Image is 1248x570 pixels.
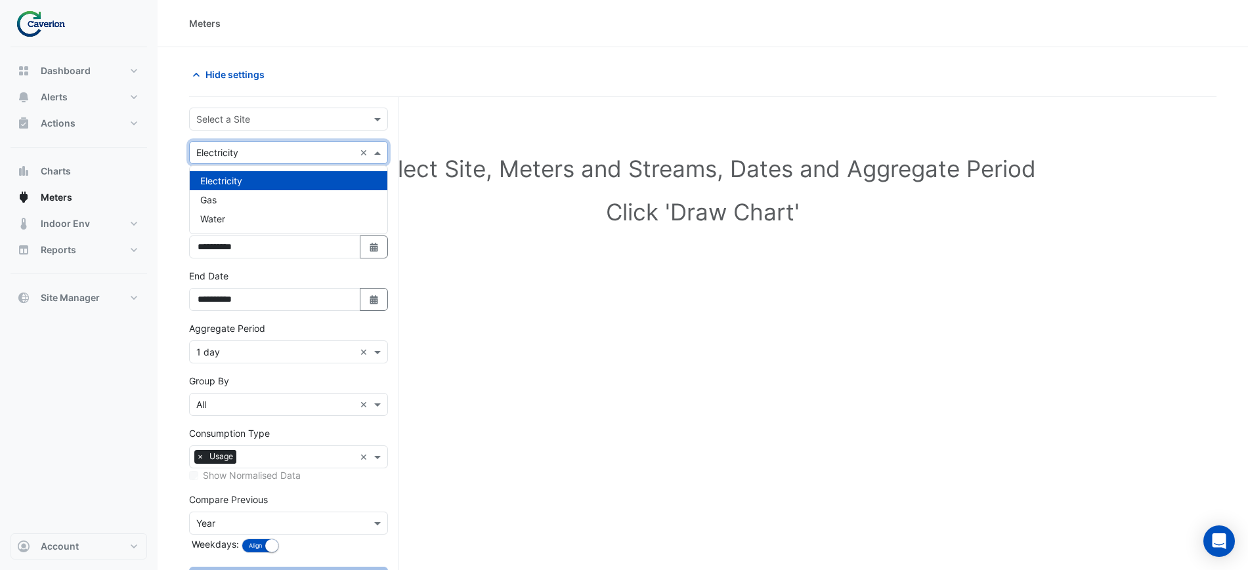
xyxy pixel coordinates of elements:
[41,217,90,230] span: Indoor Env
[368,241,380,253] fa-icon: Select Date
[1203,525,1235,557] div: Open Intercom Messenger
[189,374,229,388] label: Group By
[210,155,1195,182] h1: Select Site, Meters and Streams, Dates and Aggregate Period
[41,243,76,256] span: Reports
[11,184,147,211] button: Meters
[189,537,239,551] label: Weekdays:
[41,117,75,130] span: Actions
[189,321,265,335] label: Aggregate Period
[17,165,30,178] app-icon: Charts
[11,211,147,237] button: Indoor Env
[194,450,206,463] span: ×
[41,64,91,77] span: Dashboard
[189,16,221,30] div: Meters
[16,10,75,37] img: Company Logo
[11,84,147,110] button: Alerts
[11,285,147,311] button: Site Manager
[206,450,236,463] span: Usage
[189,165,388,234] ng-dropdown-panel: Options list
[360,345,371,359] span: Clear
[11,533,147,560] button: Account
[41,291,100,304] span: Site Manager
[360,146,371,159] span: Clear
[189,468,388,482] div: Select meters or streams to enable normalisation
[200,194,217,205] span: Gas
[189,493,268,506] label: Compare Previous
[210,198,1195,226] h1: Click 'Draw Chart'
[189,426,270,440] label: Consumption Type
[205,68,265,81] span: Hide settings
[41,540,79,553] span: Account
[41,191,72,204] span: Meters
[17,291,30,304] app-icon: Site Manager
[11,58,147,84] button: Dashboard
[200,175,242,186] span: Electricity
[41,165,71,178] span: Charts
[41,91,68,104] span: Alerts
[368,294,380,305] fa-icon: Select Date
[11,110,147,136] button: Actions
[17,64,30,77] app-icon: Dashboard
[360,397,371,411] span: Clear
[17,191,30,204] app-icon: Meters
[203,468,301,482] label: Show Normalised Data
[17,243,30,256] app-icon: Reports
[17,117,30,130] app-icon: Actions
[11,237,147,263] button: Reports
[189,63,273,86] button: Hide settings
[200,213,225,224] span: Water
[17,217,30,230] app-icon: Indoor Env
[360,450,371,464] span: Clear
[11,158,147,184] button: Charts
[189,269,228,283] label: End Date
[17,91,30,104] app-icon: Alerts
